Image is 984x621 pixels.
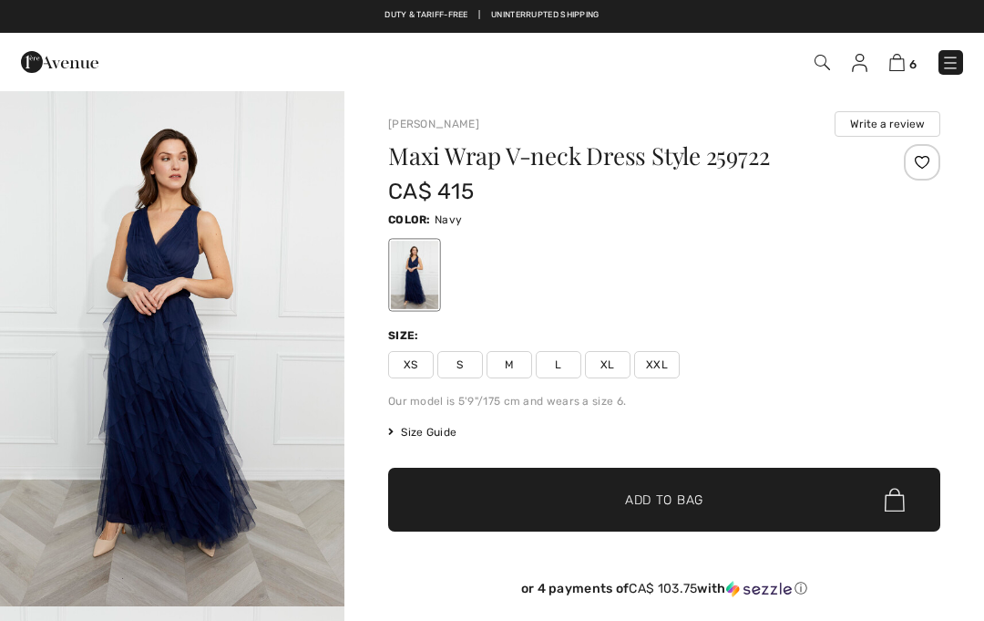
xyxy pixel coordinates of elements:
span: L [536,351,581,378]
div: or 4 payments of with [388,581,940,597]
div: Navy [391,241,438,309]
span: XL [585,351,630,378]
h1: Maxi Wrap V-neck Dress Style 259722 [388,144,848,168]
span: XXL [634,351,680,378]
span: 6 [909,57,917,71]
span: Add to Bag [625,491,703,510]
span: CA$ 103.75 [629,581,697,596]
img: Search [815,55,830,70]
img: Bag.svg [885,488,905,512]
div: Our model is 5'9"/175 cm and wears a size 6. [388,393,940,409]
span: S [437,351,483,378]
img: Menu [941,54,959,72]
div: Size: [388,327,423,344]
button: Add to Bag [388,468,940,532]
img: Shopping Bag [889,54,905,71]
span: XS [388,351,434,378]
img: My Info [852,54,867,72]
span: M [487,351,532,378]
a: [PERSON_NAME] [388,118,479,130]
img: 1ère Avenue [21,44,98,80]
span: CA$ 415 [388,179,474,204]
a: 6 [889,51,917,73]
span: Color: [388,213,431,226]
a: 1ère Avenue [21,52,98,69]
span: Navy [435,213,462,226]
div: or 4 payments ofCA$ 103.75withSezzle Click to learn more about Sezzle [388,581,940,604]
button: Write a review [835,111,940,137]
img: Sezzle [726,581,792,597]
span: Size Guide [388,424,456,440]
